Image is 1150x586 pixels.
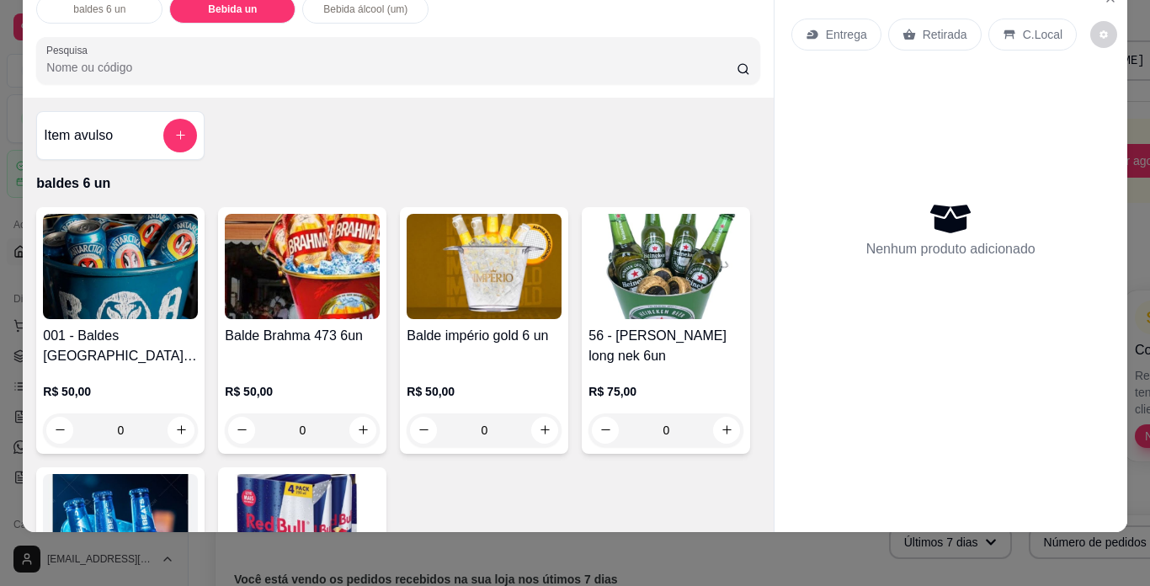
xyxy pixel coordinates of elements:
[923,26,967,43] p: Retirada
[46,43,93,57] label: Pesquisa
[826,26,867,43] p: Entrega
[46,59,737,76] input: Pesquisa
[588,326,743,366] h4: 56 - [PERSON_NAME] long nek 6un
[407,383,562,400] p: R$ 50,00
[225,474,380,579] img: product-image
[349,417,376,444] button: increase-product-quantity
[1023,26,1062,43] p: C.Local
[168,417,194,444] button: increase-product-quantity
[410,417,437,444] button: decrease-product-quantity
[407,214,562,319] img: product-image
[588,214,743,319] img: product-image
[43,383,198,400] p: R$ 50,00
[225,383,380,400] p: R$ 50,00
[592,417,619,444] button: decrease-product-quantity
[36,173,759,194] p: baldes 6 un
[73,3,125,16] p: baldes 6 un
[1090,21,1117,48] button: decrease-product-quantity
[43,474,198,579] img: product-image
[225,214,380,319] img: product-image
[531,417,558,444] button: increase-product-quantity
[228,417,255,444] button: decrease-product-quantity
[713,417,740,444] button: increase-product-quantity
[208,3,257,16] p: Bebida un
[44,125,113,146] h4: Item avulso
[163,119,197,152] button: add-separate-item
[225,326,380,346] h4: Balde Brahma 473 6un
[43,326,198,366] h4: 001 - Baldes [GEOGRAPHIC_DATA] 473 (6un)
[588,383,743,400] p: R$ 75,00
[323,3,407,16] p: Bebida álcool (um)
[46,417,73,444] button: decrease-product-quantity
[43,214,198,319] img: product-image
[866,239,1036,259] p: Nenhum produto adicionado
[407,326,562,346] h4: Balde império gold 6 un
